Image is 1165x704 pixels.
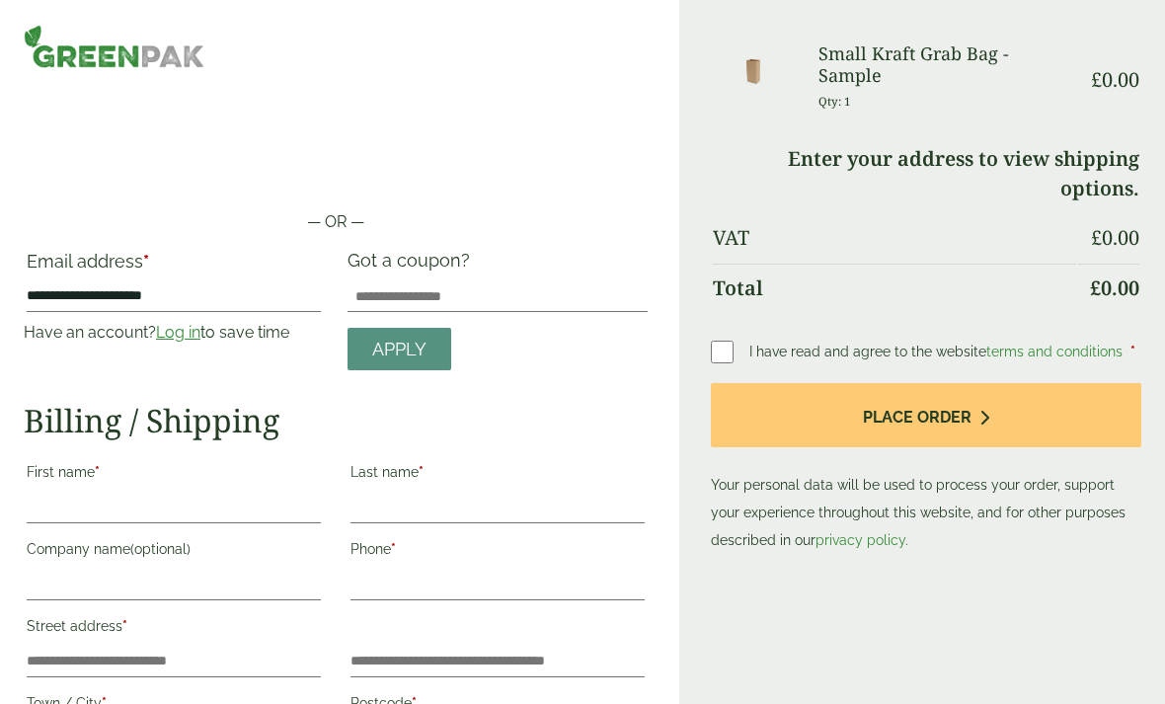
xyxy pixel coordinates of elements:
[419,464,424,480] abbr: required
[815,532,905,548] a: privacy policy
[24,321,324,345] p: Have an account? to save time
[348,328,451,370] a: Apply
[1091,66,1102,93] span: £
[391,541,396,557] abbr: required
[1090,274,1101,301] span: £
[986,344,1123,359] a: terms and conditions
[1091,224,1102,251] span: £
[713,214,1076,262] th: VAT
[818,43,1076,86] h3: Small Kraft Grab Bag - Sample
[350,458,645,492] label: Last name
[130,541,191,557] span: (optional)
[713,135,1139,212] td: Enter your address to view shipping options.
[711,383,1141,554] p: Your personal data will be used to process your order, support your experience throughout this we...
[24,25,204,68] img: GreenPak Supplies
[27,458,321,492] label: First name
[818,94,851,109] small: Qty: 1
[122,618,127,634] abbr: required
[24,147,648,187] iframe: Secure payment button frame
[749,344,1126,359] span: I have read and agree to the website
[711,383,1141,447] button: Place order
[27,535,321,569] label: Company name
[24,402,648,439] h2: Billing / Shipping
[1090,274,1139,301] bdi: 0.00
[1091,66,1139,93] bdi: 0.00
[24,210,648,234] p: — OR —
[372,339,427,360] span: Apply
[27,612,321,646] label: Street address
[143,251,149,272] abbr: required
[348,250,478,280] label: Got a coupon?
[1091,224,1139,251] bdi: 0.00
[156,323,200,342] a: Log in
[1130,344,1135,359] abbr: required
[95,464,100,480] abbr: required
[350,535,645,569] label: Phone
[27,253,321,280] label: Email address
[713,264,1076,312] th: Total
